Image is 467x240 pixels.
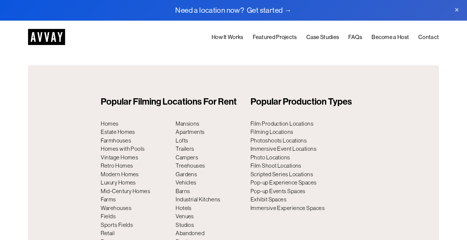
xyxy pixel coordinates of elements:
[251,120,366,213] p: Film Production Locations Filming Locations Photoshoots Locations Immersive Event Locations Photo...
[212,33,243,42] a: How It Works
[348,33,362,42] a: FAQs
[372,33,409,42] a: Become a Host
[251,96,366,108] h4: Popular Production Types
[418,33,439,42] a: Contact
[28,29,65,45] img: AVVAY - The First Nationwide Location Scouting Co.
[253,33,297,42] a: Featured Projects
[101,96,246,108] h4: Popular Filming Locations For Rent
[306,33,339,42] a: Case Studies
